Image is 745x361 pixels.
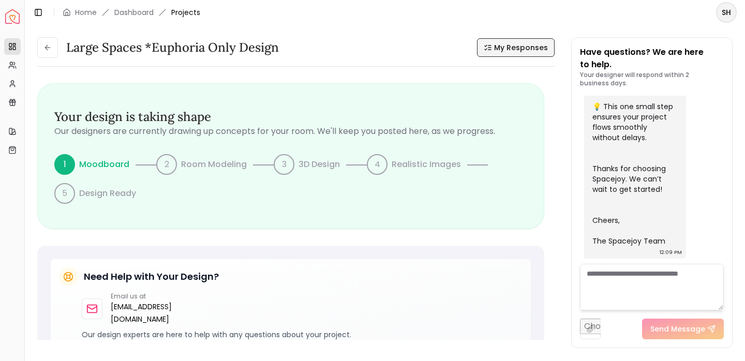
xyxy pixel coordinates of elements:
div: 12:09 PM [660,247,682,258]
a: Home [75,7,97,18]
a: Spacejoy [5,9,20,24]
p: Your designer will respond within 2 business days. [580,71,724,87]
p: Design Ready [79,187,136,200]
a: [EMAIL_ADDRESS][DOMAIN_NAME] [111,300,180,325]
span: SH [717,3,736,22]
div: 3 [274,154,294,175]
a: Dashboard [114,7,154,18]
p: Have questions? We are here to help. [580,46,724,71]
nav: breadcrumb [63,7,200,18]
img: Spacejoy Logo [5,9,20,24]
p: Our design experts are here to help with any questions about your project. [82,329,523,340]
div: 5 [54,183,75,204]
p: Email us at [111,292,180,300]
h5: Need Help with Your Design? [84,269,219,284]
h3: Your design is taking shape [54,109,527,125]
div: 1 [54,154,75,175]
p: 3D Design [299,158,340,171]
button: My Responses [477,38,555,57]
div: 4 [367,154,388,175]
span: My Responses [494,42,548,53]
span: Projects [171,7,200,18]
div: 2 [156,154,177,175]
p: Room Modeling [181,158,247,171]
button: SH [716,2,737,23]
p: Realistic Images [392,158,461,171]
h3: Large Spaces *Euphoria Only design [66,39,279,56]
p: Moodboard [79,158,129,171]
p: Our designers are currently drawing up concepts for your room. We'll keep you posted here, as we ... [54,125,527,138]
